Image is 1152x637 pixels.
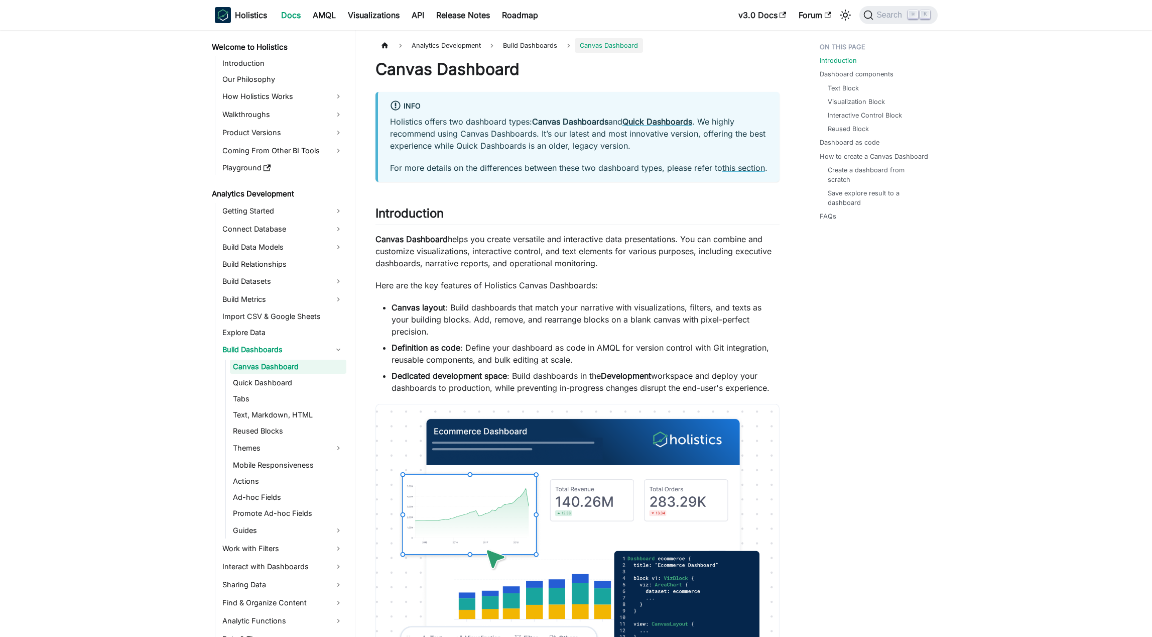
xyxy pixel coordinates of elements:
strong: Canvas Dashboards [532,117,608,127]
p: For more details on the differences between these two dashboard types, please refer to . [390,162,767,174]
a: Promote Ad-hoc Fields [230,506,346,520]
a: Introduction [820,56,857,65]
a: Release Notes [430,7,496,23]
strong: Dedicated development space [392,371,507,381]
p: helps you create versatile and interactive data presentations. You can combine and customize visu... [375,233,780,269]
a: this section [722,163,765,173]
a: API [406,7,430,23]
span: Canvas Dashboard [575,38,643,53]
a: Our Philosophy [219,72,346,86]
img: Holistics [215,7,231,23]
a: Quick Dashboard [230,376,346,390]
p: Here are the key features of Holistics Canvas Dashboards: [375,279,780,291]
a: Text Block [828,83,859,93]
strong: Canvas layout [392,302,445,312]
strong: Development [601,371,651,381]
a: Tabs [230,392,346,406]
a: Docs [275,7,307,23]
span: Analytics Development [407,38,486,53]
a: Roadmap [496,7,544,23]
a: Actions [230,474,346,488]
a: Build Datasets [219,273,346,289]
a: Product Versions [219,125,346,141]
a: Home page [375,38,395,53]
li: : Build dashboards that match your narrative with visualizations, filters, and texts as your buil... [392,301,780,338]
a: Coming From Other BI Tools [219,143,346,159]
a: Save explore result to a dashboard [828,188,928,207]
a: v3.0 Docs [732,7,793,23]
b: Holistics [235,9,267,21]
kbd: K [920,10,930,19]
nav: Docs sidebar [205,30,355,637]
kbd: ⌘ [908,10,918,19]
nav: Breadcrumbs [375,38,780,53]
a: How to create a Canvas Dashboard [820,152,928,161]
a: Find & Organize Content [219,595,346,611]
a: Ad-hoc Fields [230,490,346,504]
a: Visualizations [342,7,406,23]
a: Reused Blocks [230,424,346,438]
a: Interactive Control Block [828,111,902,120]
a: How Holistics Works [219,88,346,104]
a: Text, Markdown, HTML [230,408,346,422]
a: Getting Started [219,203,346,219]
a: Connect Database [219,221,346,237]
a: Forum [793,7,837,23]
a: Walkthroughs [219,107,346,123]
a: FAQs [820,211,836,221]
a: Dashboard as code [820,138,879,147]
a: Build Relationships [219,257,346,271]
strong: Definition as code [392,343,460,353]
a: Themes [230,440,346,456]
span: Search [873,11,908,20]
a: HolisticsHolistics [215,7,267,23]
span: Build Dashboards [498,38,562,53]
h1: Canvas Dashboard [375,59,780,79]
strong: Canvas Dashboard [375,234,448,244]
a: Quick Dashboards [622,117,692,127]
a: Build Metrics [219,291,346,307]
a: Playground [219,161,346,175]
button: Search (Command+K) [859,6,937,24]
a: Guides [230,522,346,539]
div: info [390,100,767,113]
a: Explore Data [219,326,346,340]
a: Dashboard components [820,69,893,79]
a: Analytics Development [209,187,346,201]
a: Build Data Models [219,239,346,255]
a: Interact with Dashboards [219,559,346,575]
p: Holistics offers two dashboard types: and . We highly recommend using Canvas Dashboards. It’s our... [390,116,767,152]
h2: Introduction [375,206,780,225]
a: AMQL [307,7,342,23]
a: Welcome to Holistics [209,40,346,54]
a: Import CSV & Google Sheets [219,309,346,324]
a: Canvas Dashboard [230,360,346,374]
a: Visualization Block [828,97,885,107]
a: Build Dashboards [219,342,346,358]
li: : Build dashboards in the workspace and deploy your dashboards to production, while preventing in... [392,370,780,394]
a: Work with Filters [219,541,346,557]
a: Mobile Responsiveness [230,458,346,472]
button: Switch between dark and light mode (currently light mode) [837,7,853,23]
a: Sharing Data [219,577,346,593]
a: Introduction [219,56,346,70]
a: Reused Block [828,124,869,134]
li: : Define your dashboard as code in AMQL for version control with Git integration, reusable compon... [392,342,780,366]
a: Create a dashboard from scratch [828,165,928,184]
a: Analytic Functions [219,613,346,629]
